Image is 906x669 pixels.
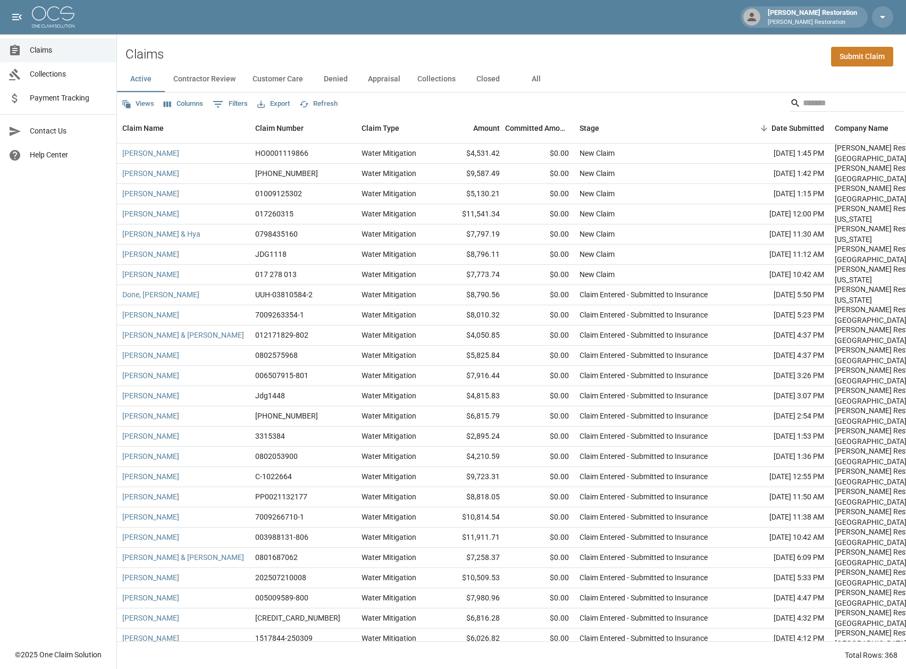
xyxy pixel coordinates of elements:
div: $0.00 [505,487,574,507]
div: PP0021132177 [255,491,307,502]
div: Water Mitigation [362,491,416,502]
div: 01009125302 [255,188,302,199]
div: $6,026.82 [436,629,505,649]
div: Date Submitted [734,113,829,143]
div: $0.00 [505,386,574,406]
div: Claim Entered - Submitted to Insurance [580,471,708,482]
div: Water Mitigation [362,350,416,361]
div: Claim Type [362,113,399,143]
div: [DATE] 4:12 PM [734,629,829,649]
a: [PERSON_NAME] [122,168,179,179]
button: Views [119,96,157,112]
a: [PERSON_NAME] & [PERSON_NAME] [122,552,244,563]
button: Appraisal [359,66,409,92]
div: $10,509.53 [436,568,505,588]
div: [DATE] 2:54 PM [734,406,829,427]
div: $0.00 [505,366,574,386]
div: Water Mitigation [362,552,416,563]
div: $7,258.37 [436,548,505,568]
div: Date Submitted [771,113,824,143]
div: [DATE] 4:37 PM [734,346,829,366]
div: 7009266710-1 [255,512,304,522]
div: $0.00 [505,144,574,164]
div: $7,916.44 [436,366,505,386]
span: Claims [30,45,108,56]
div: Claim Entered - Submitted to Insurance [580,310,708,320]
div: Water Mitigation [362,532,416,542]
div: New Claim [580,208,615,219]
div: Claim Number [250,113,356,143]
div: [PERSON_NAME] Restoration [764,7,861,27]
p: [PERSON_NAME] Restoration [768,18,857,27]
div: [DATE] 4:37 PM [734,325,829,346]
span: Collections [30,69,108,80]
div: New Claim [580,269,615,280]
a: [PERSON_NAME] [122,613,179,623]
div: $6,815.79 [436,406,505,427]
a: [PERSON_NAME] [122,390,179,401]
div: Claim Entered - Submitted to Insurance [580,390,708,401]
div: Water Mitigation [362,310,416,320]
div: Claim Entered - Submitted to Insurance [580,370,708,381]
a: [PERSON_NAME] [122,572,179,583]
div: $0.00 [505,204,574,224]
div: Water Mitigation [362,390,416,401]
a: Submit Claim [831,47,893,66]
div: Claim Entered - Submitted to Insurance [580,592,708,603]
div: Water Mitigation [362,471,416,482]
div: 0801687062 [255,552,298,563]
div: dynamic tabs [117,66,906,92]
span: Payment Tracking [30,93,108,104]
button: Select columns [161,96,206,112]
div: 1517844-250309 [255,633,313,643]
div: $11,911.71 [436,528,505,548]
div: Water Mitigation [362,411,416,421]
div: $0.00 [505,184,574,204]
div: Claim Entered - Submitted to Insurance [580,512,708,522]
div: [DATE] 12:00 PM [734,204,829,224]
div: $0.00 [505,548,574,568]
button: Collections [409,66,464,92]
div: Claim Entered - Submitted to Insurance [580,633,708,643]
div: [DATE] 1:53 PM [734,427,829,447]
div: [DATE] 12:55 PM [734,467,829,487]
div: $7,773.74 [436,265,505,285]
div: New Claim [580,249,615,260]
div: C-1022664 [255,471,292,482]
button: Active [117,66,165,92]
div: $0.00 [505,467,574,487]
a: [PERSON_NAME] [122,512,179,522]
div: Amount [436,113,505,143]
a: [PERSON_NAME] [122,411,179,421]
div: $0.00 [505,608,574,629]
div: [DATE] 10:42 AM [734,528,829,548]
div: [DATE] 1:15 PM [734,184,829,204]
div: $7,980.96 [436,588,505,608]
div: [DATE] 11:50 AM [734,487,829,507]
div: © 2025 One Claim Solution [15,649,102,660]
a: [PERSON_NAME] [122,148,179,158]
div: 012171829-802 [255,330,308,340]
div: [DATE] 5:50 PM [734,285,829,305]
div: UUH-03810584-2 [255,289,313,300]
div: Water Mitigation [362,451,416,462]
a: [PERSON_NAME] [122,188,179,199]
div: $11,541.34 [436,204,505,224]
div: $0.00 [505,285,574,305]
div: Water Mitigation [362,613,416,623]
div: $8,010.32 [436,305,505,325]
div: 006507915-801 [255,370,308,381]
div: Water Mitigation [362,229,416,239]
div: 0802053900 [255,451,298,462]
div: $4,531.42 [436,144,505,164]
div: Water Mitigation [362,148,416,158]
button: Denied [312,66,359,92]
div: JDG1118 [255,249,287,260]
div: Claim Entered - Submitted to Insurance [580,491,708,502]
div: Claim Name [117,113,250,143]
div: Water Mitigation [362,269,416,280]
div: Claim Entered - Submitted to Insurance [580,613,708,623]
div: New Claim [580,188,615,199]
button: Export [255,96,292,112]
div: [DATE] 3:26 PM [734,366,829,386]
